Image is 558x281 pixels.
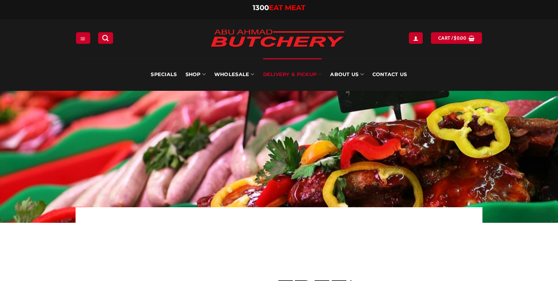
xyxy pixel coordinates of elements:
span: 1300 [253,3,269,12]
a: Specials [151,58,177,91]
a: About Us [330,58,363,91]
a: Delivery & Pickup [263,58,322,91]
span: Cart / [438,35,466,42]
a: Search [98,32,113,43]
img: Abu Ahmad Butchery [204,24,351,54]
a: View cart [431,32,482,43]
a: 1300EAT MEAT [253,3,305,12]
bdi: 0.00 [454,35,466,40]
a: SHOP [186,58,206,91]
a: Login [409,32,423,43]
a: Contact Us [372,58,407,91]
a: Wholesale [214,58,255,91]
span: EAT MEAT [269,3,305,12]
span: $ [454,35,456,42]
a: Menu [76,32,90,43]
